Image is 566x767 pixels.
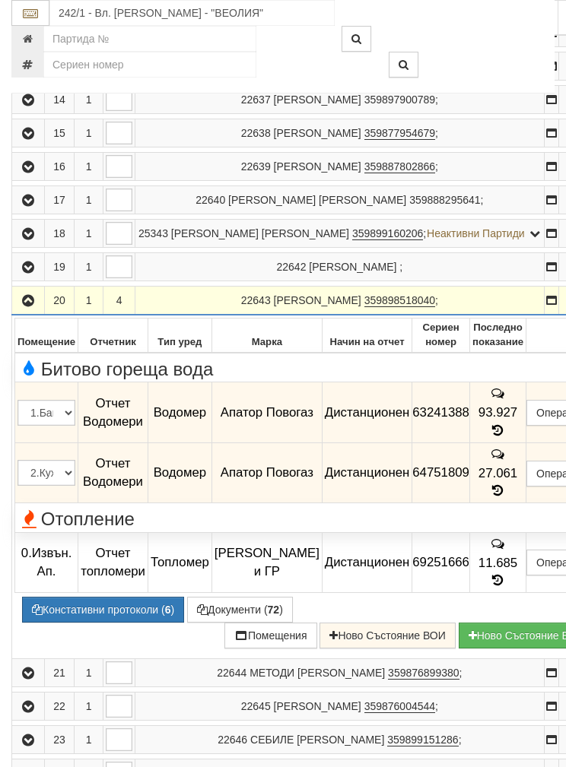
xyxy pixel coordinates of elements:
[409,194,480,206] span: 359888295641
[75,186,103,214] td: 1
[75,659,103,687] td: 1
[45,220,75,248] td: 18
[412,465,469,480] span: 64751809
[15,319,78,353] th: Помещение
[479,405,517,420] span: 93.927
[135,153,544,181] td: ;
[78,319,148,353] th: Отчетник
[83,456,143,489] span: Отчет Водомери
[241,160,271,173] span: Партида №
[17,360,213,379] span: Битово гореща вода
[45,726,75,754] td: 23
[412,319,470,353] th: Сериен номер
[135,693,544,721] td: ;
[217,667,246,679] span: Партида №
[43,52,256,78] input: Сериен номер
[45,253,75,281] td: 19
[116,294,122,306] span: 4
[75,693,103,721] td: 1
[135,119,544,147] td: ;
[268,604,280,616] b: 72
[276,261,306,273] span: Партида №
[490,483,507,498] span: История на показанията
[135,186,544,214] td: ;
[250,734,384,746] span: СЕБИЛЕ [PERSON_NAME]
[138,227,168,239] span: Партида №
[135,726,544,754] td: ;
[274,127,361,139] span: [PERSON_NAME]
[75,220,103,248] td: 1
[241,93,271,106] span: Партида №
[75,253,103,281] td: 1
[309,261,396,273] span: [PERSON_NAME]
[75,86,103,114] td: 1
[148,532,211,593] td: Топломер
[412,555,469,569] span: 69251666
[322,532,412,593] td: Дистанционен
[165,604,171,616] b: 6
[274,93,361,106] span: [PERSON_NAME]
[479,465,517,480] span: 27.061
[135,253,544,281] td: ;
[274,160,361,173] span: [PERSON_NAME]
[135,86,544,114] td: ;
[75,287,103,315] td: 1
[45,186,75,214] td: 17
[322,319,412,353] th: Начин на отчет
[45,659,75,687] td: 21
[211,442,322,503] td: Апатор Повогаз
[250,667,385,679] span: МЕТОДИ [PERSON_NAME]
[45,693,75,721] td: 22
[45,86,75,114] td: 14
[322,382,412,443] td: Дистанционен
[469,319,526,353] th: Последно показание
[135,287,544,315] td: ;
[228,194,406,206] span: [PERSON_NAME] [PERSON_NAME]
[490,423,507,438] span: История на показанията
[81,546,145,578] span: Отчет топломери
[171,227,349,239] span: [PERSON_NAME] [PERSON_NAME]
[364,93,435,106] span: 359897900789
[320,623,455,648] button: Ново Състояние ВОИ
[241,127,271,139] span: Партида №
[45,119,75,147] td: 15
[187,597,293,623] button: Документи (72)
[196,194,225,206] span: Партида №
[148,382,211,443] td: Водомер
[43,26,256,52] input: Партида №
[490,447,507,461] span: История на забележките
[17,509,135,529] span: Отопление
[83,396,143,429] span: Отчет Водомери
[218,734,247,746] span: Партида №
[241,700,271,712] span: Партида №
[75,153,103,181] td: 1
[75,726,103,754] td: 1
[148,319,211,353] th: Тип уред
[211,382,322,443] td: Апатор Повогаз
[412,405,469,420] span: 63241388
[211,532,322,593] td: [PERSON_NAME] и ГР
[22,597,184,623] button: Констативни протоколи (6)
[45,153,75,181] td: 16
[427,227,525,239] span: Неактивни Партиди
[274,294,361,306] span: [PERSON_NAME]
[490,386,507,401] span: История на забележките
[148,442,211,503] td: Водомер
[15,532,78,593] td: 0.Извън. Ап.
[490,573,507,588] span: История на показанията
[135,659,544,687] td: ;
[135,220,544,248] td: ;
[479,555,517,569] span: 11.685
[75,119,103,147] td: 1
[322,442,412,503] td: Дистанционен
[490,537,507,551] span: История на забележките
[274,700,361,712] span: [PERSON_NAME]
[224,623,317,648] button: Помещения
[241,294,271,306] span: Партида №
[45,287,75,315] td: 20
[211,319,322,353] th: Марка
